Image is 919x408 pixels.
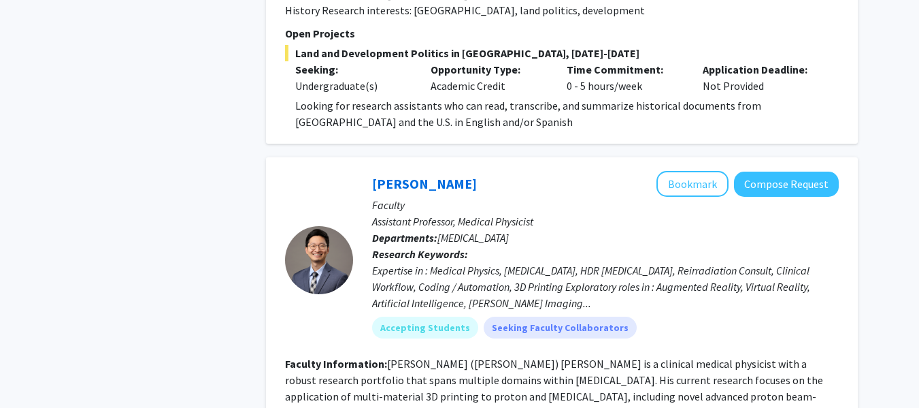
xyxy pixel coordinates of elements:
[437,231,509,245] span: [MEDICAL_DATA]
[372,197,839,213] p: Faculty
[372,175,477,192] a: [PERSON_NAME]
[10,347,58,398] iframe: Chat
[285,25,839,42] p: Open Projects
[567,61,682,78] p: Time Commitment:
[372,317,478,339] mat-chip: Accepting Students
[692,61,829,94] div: Not Provided
[372,247,468,261] b: Research Keywords:
[420,61,556,94] div: Academic Credit
[431,61,546,78] p: Opportunity Type:
[295,97,839,130] p: Looking for research assistants who can read, transcribe, and summarize historical documents from...
[484,317,637,339] mat-chip: Seeking Faculty Collaborators
[556,61,692,94] div: 0 - 5 hours/week
[372,213,839,230] p: Assistant Professor, Medical Physicist
[703,61,818,78] p: Application Deadline:
[295,78,411,94] div: Undergraduate(s)
[295,61,411,78] p: Seeking:
[372,231,437,245] b: Departments:
[285,357,387,371] b: Faculty Information:
[656,171,729,197] button: Add Suk Yoon to Bookmarks
[734,172,839,197] button: Compose Request to Suk Yoon
[372,262,839,311] div: Expertise in : Medical Physics, [MEDICAL_DATA], HDR [MEDICAL_DATA], Reirradiation Consult, Clinic...
[285,45,839,61] span: Land and Development Politics in [GEOGRAPHIC_DATA], [DATE]-[DATE]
